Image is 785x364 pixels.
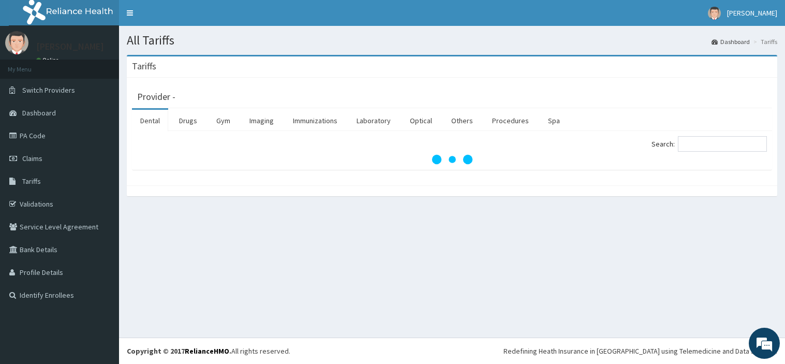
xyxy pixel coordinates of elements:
a: Dashboard [712,37,750,46]
a: Optical [402,110,440,132]
a: RelianceHMO [185,346,229,356]
p: [PERSON_NAME] [36,42,104,51]
span: Switch Providers [22,85,75,95]
li: Tariffs [751,37,777,46]
footer: All rights reserved. [119,338,785,364]
label: Search: [651,136,767,152]
a: Imaging [241,110,282,132]
a: Others [443,110,481,132]
img: User Image [708,7,721,20]
span: Dashboard [22,108,56,118]
img: User Image [5,31,28,54]
span: [PERSON_NAME] [727,8,777,18]
a: Immunizations [285,110,346,132]
svg: audio-loading [432,139,473,180]
a: Online [36,56,61,64]
h1: All Tariffs [127,34,777,47]
h3: Tariffs [132,62,156,71]
span: Claims [22,154,42,163]
h3: Provider - [137,92,175,101]
div: Redefining Heath Insurance in [GEOGRAPHIC_DATA] using Telemedicine and Data Science! [503,346,777,356]
a: Drugs [171,110,205,132]
a: Spa [540,110,568,132]
a: Gym [208,110,239,132]
span: Tariffs [22,177,41,186]
strong: Copyright © 2017 . [127,346,231,356]
a: Laboratory [348,110,399,132]
a: Procedures [484,110,537,132]
a: Dental [132,110,168,132]
input: Search: [678,136,767,152]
